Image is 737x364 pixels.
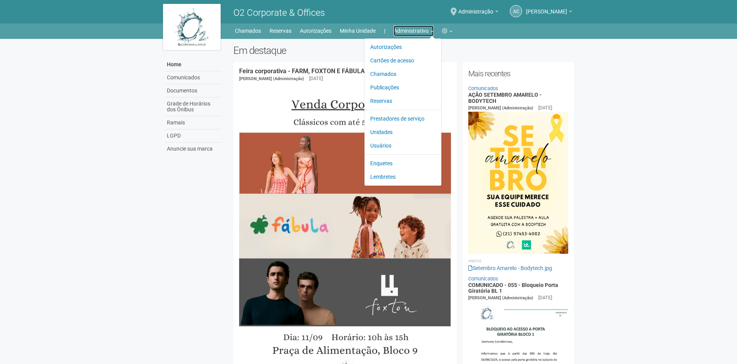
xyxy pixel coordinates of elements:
h2: Mais recentes [468,68,569,79]
a: Reservas [370,94,436,108]
a: Configurações [442,25,453,36]
a: Setembro Amarelo - Bodytech.jpg [468,265,552,271]
a: Cartões de acesso [370,54,436,67]
a: Home [165,58,222,71]
img: logo.jpg [163,4,221,50]
a: Administrativo [394,25,434,36]
a: Chamados [370,67,436,81]
a: Administração [458,10,498,16]
a: LGPD [165,129,222,143]
h2: Em destaque [233,45,574,56]
a: Publicações [370,81,436,94]
a: Comunicados [165,71,222,84]
a: Reservas [270,25,291,36]
a: Lembretes [370,170,436,184]
a: Chamados [235,25,261,36]
a: Documentos [165,84,222,97]
a: Enquetes [370,157,436,170]
a: Feira corporativa - FARM, FOXTON E FÁBULA [239,67,365,75]
div: [DATE] [538,104,552,111]
img: Setembro%20Amarelo%20-%20Bodytech.jpg [468,112,569,254]
span: Ana Carla de Carvalho Silva [526,1,567,15]
a: Prestadores de serviço [370,112,436,126]
li: Anexos [468,258,569,265]
a: Autorizações [300,25,331,36]
a: Unidades [370,126,436,139]
a: Anuncie sua marca [165,143,222,155]
a: Grade de Horários dos Ônibus [165,97,222,116]
div: [DATE] [309,75,323,82]
span: [PERSON_NAME] (Administração) [239,76,304,81]
span: O2 Corporate & Offices [233,7,325,18]
a: Ramais [165,116,222,129]
span: Administração [458,1,493,15]
a: Minha Unidade [340,25,376,36]
a: [PERSON_NAME] [526,10,572,16]
a: Autorizações [370,40,436,54]
a: Usuários [370,139,436,153]
a: COMUNICADO - 055 - Bloqueio Porta Giratória BL 1 [468,282,558,294]
a: AC [510,5,522,17]
span: [PERSON_NAME] (Administração) [468,106,533,111]
span: [PERSON_NAME] (Administração) [468,295,533,300]
a: Comunicados [468,276,498,282]
a: AÇÃO SETEMBRO AMARELO - BODYTECH [468,92,542,104]
a: | [384,25,385,36]
div: [DATE] [538,294,552,301]
a: Comunicados [468,86,498,91]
